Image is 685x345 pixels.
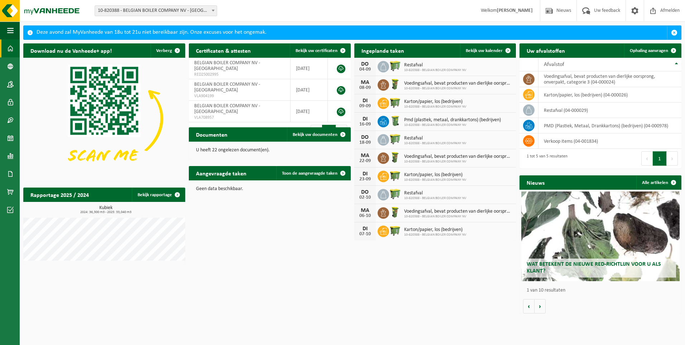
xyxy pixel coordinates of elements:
h2: Certificaten & attesten [189,43,258,57]
img: WB-0060-HPE-GN-50 [389,78,401,90]
a: Bekijk uw documenten [287,127,350,142]
span: Karton/papier, los (bedrijven) [404,227,466,233]
div: 09-09 [358,104,372,109]
h2: Uw afvalstoffen [519,43,572,57]
div: 07-10 [358,232,372,237]
h2: Ingeplande taken [354,43,411,57]
td: [DATE] [291,58,328,79]
a: Bekijk uw kalender [460,43,515,58]
h2: Nieuws [519,175,552,189]
div: MA [358,208,372,213]
img: WB-1100-HPE-GN-50 [389,225,401,237]
div: 18-09 [358,140,372,145]
span: 10-820388 - BELGIAN BOILER COMPANY NV [404,68,466,72]
span: 10-820388 - BELGIAN BOILER COMPANY NV [404,178,466,182]
td: voedingsafval, bevat producten van dierlijke oorsprong, onverpakt, categorie 3 (04-000024) [538,71,681,87]
button: Volgende [535,299,546,313]
span: Bekijk uw kalender [466,48,503,53]
button: Verberg [150,43,185,58]
span: Voedingsafval, bevat producten van dierlijke oorsprong, onverpakt, categorie 3 [404,154,513,160]
img: WB-0060-HPE-GN-50 [389,151,401,164]
td: restafval (04-000029) [538,103,681,118]
h2: Documenten [189,127,235,141]
a: Alle artikelen [636,175,681,190]
a: Ophaling aanvragen [624,43,681,58]
img: Download de VHEPlus App [23,58,185,179]
div: 16-09 [358,122,372,127]
div: DI [358,98,372,104]
span: Bekijk uw certificaten [296,48,337,53]
div: DO [358,61,372,67]
span: Restafval [404,62,466,68]
div: Deze avond zal MyVanheede van 18u tot 21u niet bereikbaar zijn. Onze excuses voor het ongemak. [37,26,667,39]
div: DI [358,171,372,177]
td: [DATE] [291,79,328,101]
a: Toon de aangevraagde taken [276,166,350,180]
div: 06-10 [358,213,372,218]
span: Pmd (plastiek, metaal, drankkartons) (bedrijven) [404,117,501,123]
td: karton/papier, los (bedrijven) (04-000026) [538,87,681,103]
span: VLA904199 [194,93,285,99]
span: 10-820388 - BELGIAN BOILER COMPANY NV [404,123,501,127]
div: 04-09 [358,67,372,72]
a: Bekijk rapportage [132,188,185,202]
h2: Rapportage 2025 / 2024 [23,188,96,202]
span: Toon de aangevraagde taken [282,171,337,176]
td: [DATE] [291,101,328,122]
span: 10-820388 - BELGIAN BOILER COMPANY NV - LAARNE [95,5,217,16]
span: Bekijk uw documenten [293,132,337,137]
h3: Kubiek [27,205,185,214]
div: 1 tot 5 van 5 resultaten [523,151,567,166]
span: Verberg [156,48,172,53]
div: 23-09 [358,177,372,182]
div: 22-09 [358,159,372,164]
button: Vorige [523,299,535,313]
img: WB-0240-HPE-GN-50 [389,115,401,127]
div: 08-09 [358,85,372,90]
button: 1 [653,151,667,166]
span: 10-820388 - BELGIAN BOILER COMPANY NV [404,105,466,109]
span: 10-820388 - BELGIAN BOILER COMPANY NV [404,196,466,200]
td: PMD (Plastiek, Metaal, Drankkartons) (bedrijven) (04-000978) [538,118,681,133]
h2: Aangevraagde taken [189,166,254,180]
span: 10-820388 - BELGIAN BOILER COMPANY NV - LAARNE [95,6,217,16]
td: verkoop items (04-001834) [538,133,681,149]
span: BELGIAN BOILER COMPANY NV - [GEOGRAPHIC_DATA] [194,82,260,93]
span: Restafval [404,190,466,196]
span: VLA708957 [194,115,285,120]
div: DI [358,226,372,232]
div: MA [358,80,372,85]
p: U heeft 22 ongelezen document(en). [196,148,344,153]
a: Wat betekent de nieuwe RED-richtlijn voor u als klant? [521,192,680,281]
div: MA [358,153,372,159]
span: 10-820388 - BELGIAN BOILER COMPANY NV [404,141,466,146]
div: DI [358,116,372,122]
span: RED25002995 [194,72,285,77]
img: WB-1100-HPE-GN-50 [389,170,401,182]
img: WB-0660-HPE-GN-50 [389,60,401,72]
span: 10-820388 - BELGIAN BOILER COMPANY NV [404,86,513,91]
span: Ophaling aanvragen [630,48,668,53]
h2: Download nu de Vanheede+ app! [23,43,119,57]
strong: [PERSON_NAME] [497,8,533,13]
img: WB-0660-HPE-GN-50 [389,188,401,200]
img: WB-0660-HPE-GN-50 [389,133,401,145]
span: Afvalstof [544,62,564,67]
div: 02-10 [358,195,372,200]
button: Next [667,151,678,166]
span: BELGIAN BOILER COMPANY NV - [GEOGRAPHIC_DATA] [194,103,260,114]
span: Wat betekent de nieuwe RED-richtlijn voor u als klant? [527,261,661,274]
div: DO [358,189,372,195]
span: Voedingsafval, bevat producten van dierlijke oorsprong, onverpakt, categorie 3 [404,209,513,214]
div: DO [358,134,372,140]
p: 1 van 10 resultaten [527,288,678,293]
span: 2024: 36,300 m3 - 2025: 33,040 m3 [27,211,185,214]
span: Karton/papier, los (bedrijven) [404,172,466,178]
span: Restafval [404,136,466,141]
span: 10-820388 - BELGIAN BOILER COMPANY NV [404,160,513,164]
span: Voedingsafval, bevat producten van dierlijke oorsprong, onverpakt, categorie 3 [404,81,513,86]
span: 10-820388 - BELGIAN BOILER COMPANY NV [404,214,513,219]
img: WB-0060-HPE-GN-50 [389,206,401,218]
a: Bekijk uw certificaten [290,43,350,58]
span: Karton/papier, los (bedrijven) [404,99,466,105]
